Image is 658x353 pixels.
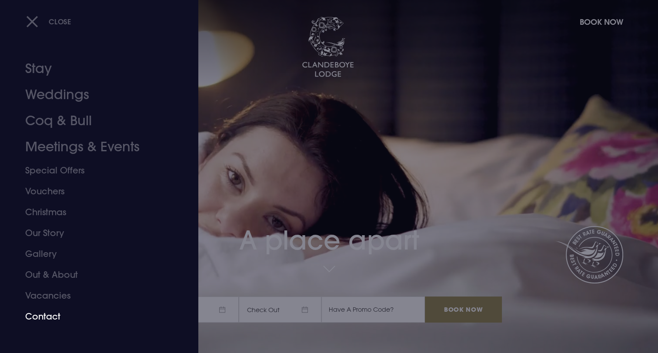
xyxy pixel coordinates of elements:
a: Stay [25,56,163,82]
a: Our Story [25,223,163,243]
a: Gallery [25,243,163,264]
a: Vacancies [25,285,163,306]
a: Vouchers [25,181,163,202]
a: Contact [25,306,163,327]
a: Out & About [25,264,163,285]
a: Weddings [25,82,163,108]
a: Meetings & Events [25,134,163,160]
span: Close [49,17,71,26]
a: Special Offers [25,160,163,181]
a: Christmas [25,202,163,223]
a: Coq & Bull [25,108,163,134]
button: Close [26,13,71,30]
